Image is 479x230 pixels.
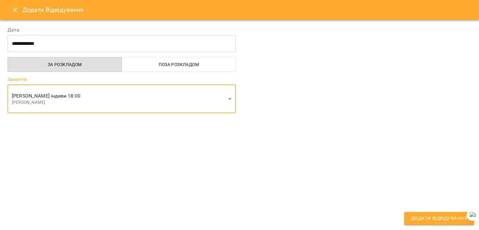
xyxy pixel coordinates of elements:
span: Додати Відвідування [411,214,467,223]
button: За розкладом [7,57,122,72]
span: [PERSON_NAME] індиви 18:00 [12,92,226,100]
h6: Додати Відвідування [22,5,84,15]
div: [PERSON_NAME] індиви 18:00[PERSON_NAME] [7,84,236,113]
p: [PERSON_NAME] [12,99,226,106]
span: За розкладом [12,61,118,68]
button: Close [7,2,22,17]
label: Дата [7,27,236,32]
label: Заняття [7,77,236,82]
button: Поза розкладом [122,57,236,72]
span: Поза розкладом [126,61,232,68]
button: Додати Відвідування [404,212,474,225]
